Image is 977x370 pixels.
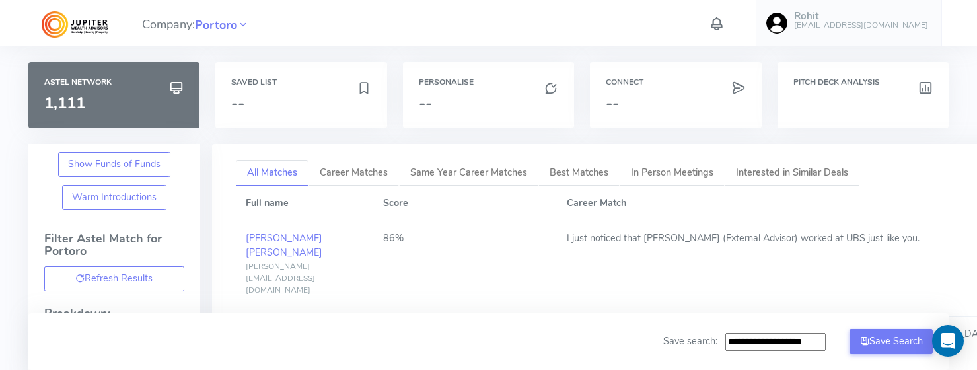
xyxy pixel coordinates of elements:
span: Career Matches [320,166,388,179]
span: Same Year Career Matches [410,166,527,179]
th: Score [373,186,557,221]
h6: Pitch Deck Analysis [793,78,933,87]
button: Show Funds of Funds [58,152,171,177]
span: 1,111 [44,92,85,114]
h6: Astel Network [44,78,184,87]
h4: Breakdown: [44,307,184,320]
span: [PERSON_NAME] [246,246,322,259]
a: Same Year Career Matches [399,160,538,187]
span: Interested in Similar Deals [736,166,848,179]
button: Warm Introductions [62,185,167,210]
a: Interested in Similar Deals [725,160,859,187]
div: 86% [383,231,546,246]
h6: Personalise [419,78,558,87]
span: [PERSON_NAME][EMAIL_ADDRESS][DOMAIN_NAME] [246,261,315,295]
span: Best Matches [550,166,608,179]
span: Portoro [195,17,237,34]
button: Refresh Results [44,266,184,291]
h4: Filter Astel Match for Portoro [44,233,184,267]
img: user-image [766,13,787,34]
button: Save Search [850,329,933,354]
a: Best Matches [538,160,620,187]
h6: [EMAIL_ADDRESS][DOMAIN_NAME] [794,21,928,30]
h6: Connect [606,78,745,87]
a: All Matches [236,160,308,187]
div: Open Intercom Messenger [932,325,964,357]
a: Career Matches [308,160,399,187]
h6: Saved List [231,78,371,87]
span: -- [231,92,244,114]
h5: Rohit [794,11,928,22]
h3: -- [419,94,558,112]
span: In Person Meetings [631,166,713,179]
a: Portoro [195,17,237,32]
a: In Person Meetings [620,160,725,187]
span: Save search: [663,334,717,348]
span: All Matches [247,166,297,179]
h3: -- [606,94,745,112]
span: Company: [142,12,249,35]
a: [PERSON_NAME][PERSON_NAME] [246,231,322,259]
th: Full name [236,186,373,221]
